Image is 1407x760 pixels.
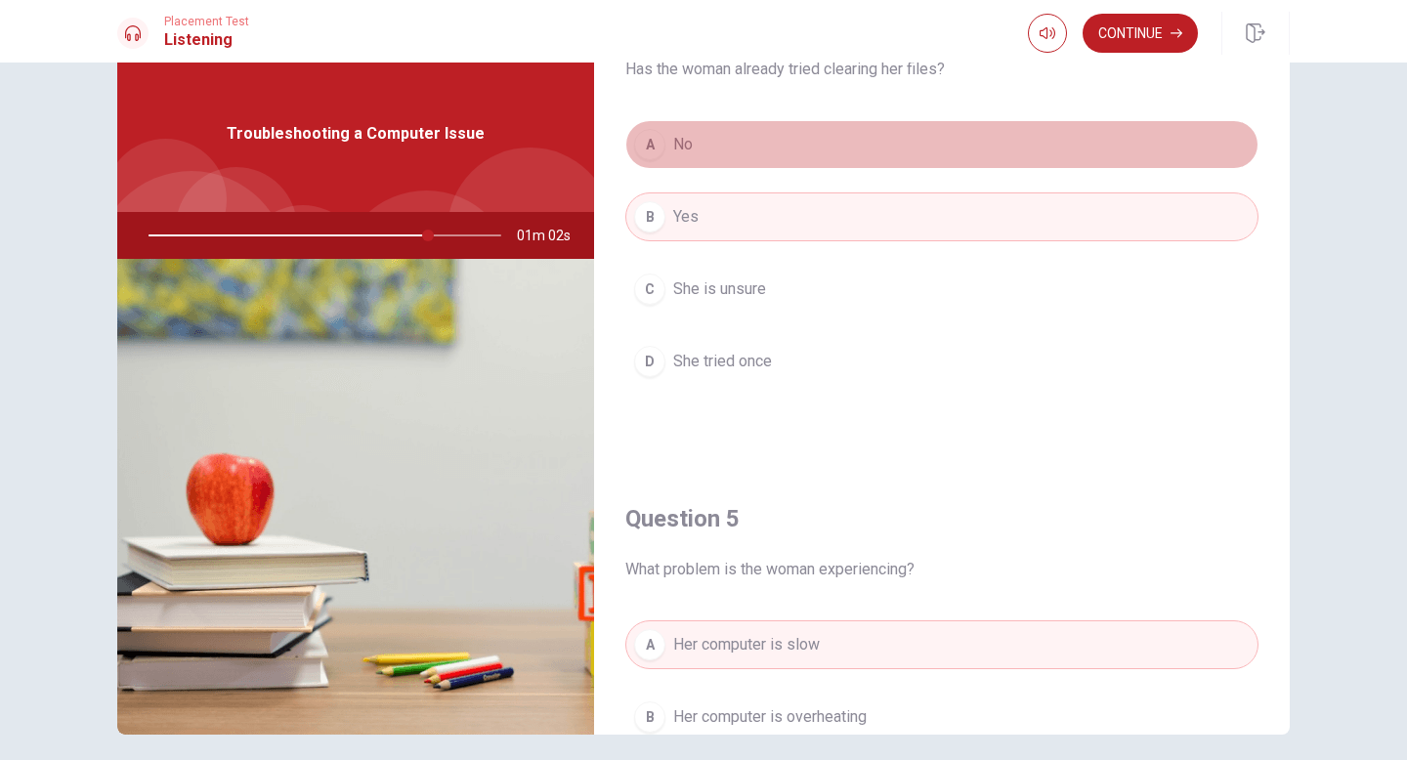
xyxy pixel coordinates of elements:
div: A [634,129,665,160]
span: What problem is the woman experiencing? [625,558,1258,581]
h1: Listening [164,28,249,52]
button: DShe tried once [625,337,1258,386]
div: D [634,346,665,377]
div: A [634,629,665,660]
span: Placement Test [164,15,249,28]
span: Yes [673,205,699,229]
img: Troubleshooting a Computer Issue [117,259,594,735]
button: BHer computer is overheating [625,693,1258,741]
span: 01m 02s [517,212,586,259]
button: AHer computer is slow [625,620,1258,669]
button: Continue [1083,14,1198,53]
span: Her computer is overheating [673,705,867,729]
button: BYes [625,192,1258,241]
span: She is unsure [673,277,766,301]
h4: Question 5 [625,503,1258,534]
button: ANo [625,120,1258,169]
div: B [634,201,665,232]
button: CShe is unsure [625,265,1258,314]
span: Troubleshooting a Computer Issue [227,122,485,146]
div: B [634,701,665,733]
div: C [634,274,665,305]
span: Her computer is slow [673,633,820,656]
span: Has the woman already tried clearing her files? [625,58,1258,81]
span: She tried once [673,350,772,373]
span: No [673,133,693,156]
